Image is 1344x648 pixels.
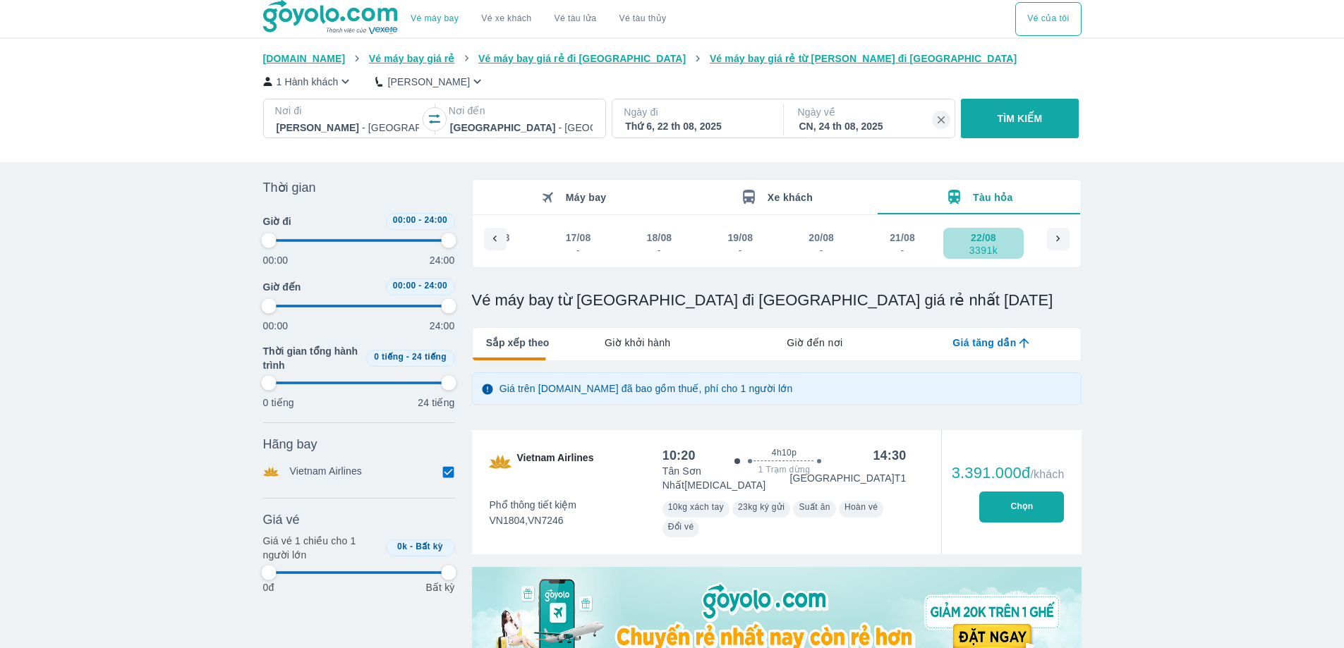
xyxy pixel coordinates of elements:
[449,104,594,118] p: Nơi đến
[727,231,753,245] div: 19/08
[890,231,915,245] div: 21/08
[369,53,455,64] span: Vé máy bay giá rẻ
[275,104,420,118] p: Nơi đi
[411,13,459,24] a: Vé máy bay
[668,502,724,512] span: 10kg xách tay
[543,2,608,36] a: Vé tàu lửa
[375,74,485,89] button: [PERSON_NAME]
[998,111,1043,126] p: TÌM KIẾM
[607,2,677,36] button: Vé tàu thủy
[648,245,672,256] div: -
[979,491,1064,522] button: Chọn
[952,465,1065,482] div: 3.391.000đ
[418,215,421,225] span: -
[567,245,591,256] div: -
[1015,2,1081,36] button: Vé của tôi
[277,75,339,89] p: 1 Hành khách
[263,319,289,333] p: 00:00
[662,447,696,464] div: 10:20
[710,53,1017,64] span: Vé máy bay giá rẻ từ [PERSON_NAME] đi [GEOGRAPHIC_DATA]
[809,231,834,245] div: 20/08
[772,447,797,458] span: 4h10p
[971,231,996,245] div: 22/08
[263,511,300,528] span: Giá vé
[263,51,1082,66] nav: breadcrumb
[263,344,361,372] span: Thời gian tổng hành trình
[873,447,906,464] div: 14:30
[890,245,914,256] div: -
[500,381,793,396] p: Giá trên [DOMAIN_NAME] đã bao gồm thuế, phí cho 1 người lớn
[472,291,1082,310] h1: Vé máy bay từ [GEOGRAPHIC_DATA] đi [GEOGRAPHIC_DATA] giá rẻ nhất [DATE]
[374,352,404,362] span: 0 tiếng
[263,253,289,267] p: 00:00
[799,119,942,133] div: CN, 24 th 08, 2025
[798,105,943,119] p: Ngày về
[624,105,769,119] p: Ngày đi
[799,502,830,512] span: Suất ăn
[430,253,455,267] p: 24:00
[263,534,380,562] p: Giá vé 1 chiều cho 1 người lớn
[517,451,594,473] span: Vietnam Airlines
[399,2,677,36] div: choose transportation mode
[809,245,833,256] div: -
[738,502,785,512] span: 23kg ký gửi
[263,74,353,89] button: 1 Hành khách
[605,336,670,350] span: Giờ khởi hành
[416,542,443,551] span: Bất kỳ
[412,352,447,362] span: 24 tiếng
[393,281,416,291] span: 00:00
[768,192,813,203] span: Xe khách
[410,542,413,551] span: -
[549,328,1080,357] div: lab API tabs example
[418,396,454,410] p: 24 tiếng
[263,280,301,294] span: Giờ đến
[214,228,754,259] div: scrollable day and price
[787,336,842,350] span: Giờ đến nơi
[418,281,421,291] span: -
[490,513,577,527] span: VN1804,VN7246
[566,231,591,245] div: 17/08
[969,245,998,256] div: 3391k
[263,53,346,64] span: [DOMAIN_NAME]
[952,336,1016,350] span: Giá tăng dần
[397,542,407,551] span: 0k
[263,396,294,410] p: 0 tiếng
[263,179,316,196] span: Thời gian
[789,471,906,485] p: [GEOGRAPHIC_DATA] T1
[424,215,447,225] span: 24:00
[1030,468,1064,480] span: /khách
[489,451,511,473] img: VN
[844,502,878,512] span: Hoàn vé
[263,580,274,594] p: 0đ
[430,319,455,333] p: 24:00
[961,99,1079,138] button: TÌM KIẾM
[566,192,607,203] span: Máy bay
[728,245,752,256] div: -
[425,580,454,594] p: Bất kỳ
[478,53,686,64] span: Vé máy bay giá rẻ đi [GEOGRAPHIC_DATA]
[662,464,790,492] p: Tân Sơn Nhất [MEDICAL_DATA]
[393,215,416,225] span: 00:00
[668,522,694,532] span: Đổi vé
[481,13,531,24] a: Vé xe khách
[263,214,291,228] span: Giờ đi
[290,464,363,479] p: Vietnam Airlines
[486,336,550,350] span: Sắp xếp theo
[387,75,470,89] p: [PERSON_NAME]
[973,192,1013,203] span: Tàu hỏa
[424,281,447,291] span: 24:00
[647,231,672,245] div: 18/08
[625,119,768,133] div: Thứ 6, 22 th 08, 2025
[490,498,577,512] span: Phổ thông tiết kiệm
[263,436,317,453] span: Hãng bay
[406,352,409,362] span: -
[1015,2,1081,36] div: choose transportation mode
